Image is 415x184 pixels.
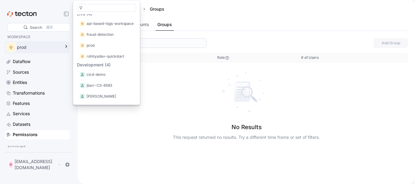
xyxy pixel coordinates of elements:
[13,69,29,75] div: Sources
[87,93,116,99] p: [PERSON_NAME]
[5,109,70,118] a: Services
[87,53,124,59] p: rohityadav-quickstart
[7,23,70,32] div: Search⌘K
[7,144,67,150] p: ACCOUNT
[77,62,136,68] p: Development (4)
[225,55,230,60] img: Info
[147,6,167,12] div: Groups
[157,21,172,28] div: Groups
[217,55,225,60] div: Role
[87,82,112,89] p: jbarr-CS-6583
[301,55,319,60] span: # of Users
[232,123,262,131] div: No Results
[13,90,45,96] div: Transformations
[13,79,27,86] div: Entities
[5,78,70,87] a: Entities
[5,57,70,66] a: Dataflow
[7,34,67,40] p: WORKSPACE
[13,58,30,65] div: Dataflow
[5,99,70,108] a: Features
[13,121,30,128] div: Datasets
[87,32,114,38] p: fraud-detection
[15,159,57,171] p: [EMAIL_ADDRESS][DOMAIN_NAME]
[5,120,70,129] a: Datasets
[30,25,42,30] div: Search
[5,130,70,139] a: Permissions
[87,42,94,49] p: prod
[13,131,38,138] div: Permissions
[13,100,30,107] div: Features
[87,21,134,27] p: api-based-tsgs-workspace
[173,134,320,140] p: This request returned no results. Try a different time frame or set of filters.
[5,68,70,77] a: Sources
[378,38,404,48] span: Add Group
[87,72,105,78] p: cicd-demo
[46,24,53,31] div: ⌘K
[217,55,230,60] span: Role
[9,161,13,168] div: H
[13,110,30,117] div: Services
[374,38,408,48] button: Add Group
[17,44,60,51] div: prod
[5,89,70,98] a: Transformations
